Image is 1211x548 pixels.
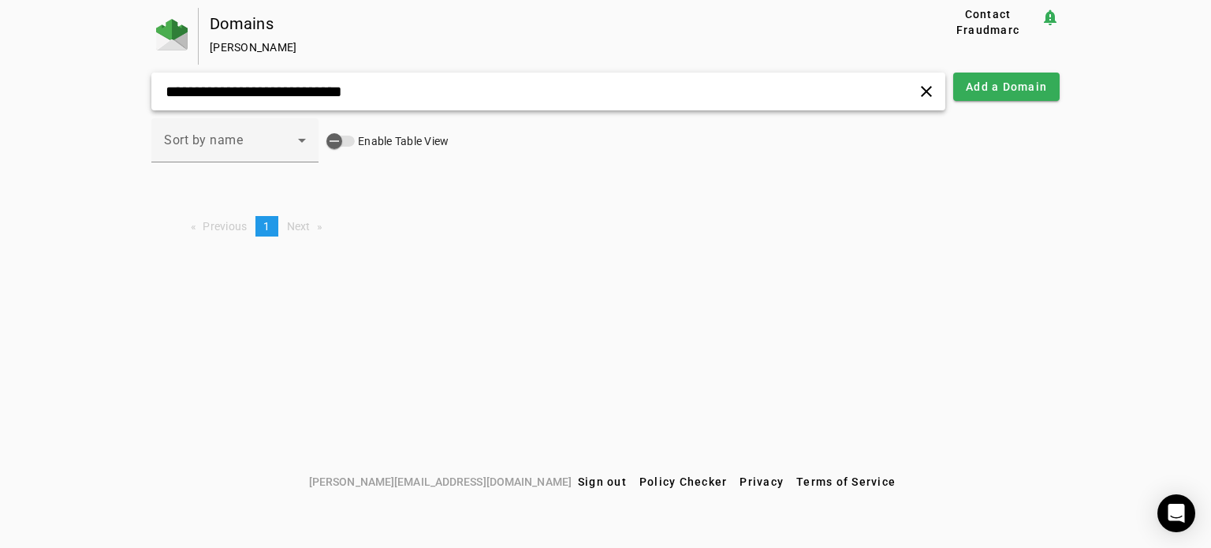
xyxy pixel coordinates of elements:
[740,475,784,488] span: Privacy
[151,216,1060,237] nav: Pagination
[263,220,270,233] span: 1
[572,468,633,496] button: Sign out
[210,16,885,32] div: Domains
[633,468,734,496] button: Policy Checker
[733,468,790,496] button: Privacy
[1157,494,1195,532] div: Open Intercom Messenger
[1041,8,1060,27] mat-icon: notification_important
[287,220,311,233] span: Next
[790,468,902,496] button: Terms of Service
[953,73,1060,101] button: Add a Domain
[210,39,885,55] div: [PERSON_NAME]
[966,79,1047,95] span: Add a Domain
[355,133,449,149] label: Enable Table View
[796,475,896,488] span: Terms of Service
[164,132,243,147] span: Sort by name
[578,475,627,488] span: Sign out
[156,19,188,50] img: Fraudmarc Logo
[309,473,572,490] span: [PERSON_NAME][EMAIL_ADDRESS][DOMAIN_NAME]
[639,475,728,488] span: Policy Checker
[941,6,1034,38] span: Contact Fraudmarc
[935,8,1041,36] button: Contact Fraudmarc
[203,220,247,233] span: Previous
[151,8,1060,65] app-page-header: Domains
